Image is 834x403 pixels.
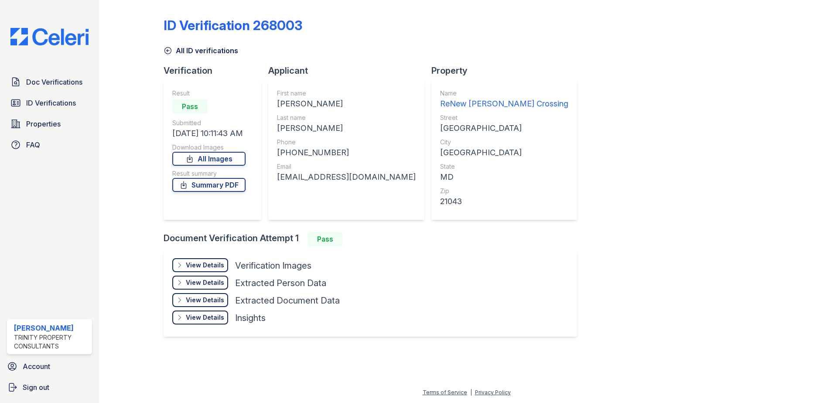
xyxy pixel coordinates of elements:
[440,122,568,134] div: [GEOGRAPHIC_DATA]
[277,171,416,183] div: [EMAIL_ADDRESS][DOMAIN_NAME]
[235,312,266,324] div: Insights
[470,389,472,396] div: |
[7,73,92,91] a: Doc Verifications
[423,389,467,396] a: Terms of Service
[164,45,238,56] a: All ID verifications
[164,232,584,246] div: Document Verification Attempt 1
[440,195,568,208] div: 21043
[7,94,92,112] a: ID Verifications
[7,115,92,133] a: Properties
[23,382,49,393] span: Sign out
[172,178,246,192] a: Summary PDF
[440,98,568,110] div: ReNew [PERSON_NAME] Crossing
[235,294,340,307] div: Extracted Document Data
[440,187,568,195] div: Zip
[164,65,268,77] div: Verification
[268,65,431,77] div: Applicant
[172,152,246,166] a: All Images
[26,140,40,150] span: FAQ
[186,296,224,304] div: View Details
[172,169,246,178] div: Result summary
[172,89,246,98] div: Result
[26,98,76,108] span: ID Verifications
[277,113,416,122] div: Last name
[186,278,224,287] div: View Details
[14,333,89,351] div: Trinity Property Consultants
[440,138,568,147] div: City
[235,277,326,289] div: Extracted Person Data
[3,358,96,375] a: Account
[277,147,416,159] div: [PHONE_NUMBER]
[26,77,82,87] span: Doc Verifications
[440,162,568,171] div: State
[277,162,416,171] div: Email
[308,232,342,246] div: Pass
[440,113,568,122] div: Street
[277,138,416,147] div: Phone
[475,389,511,396] a: Privacy Policy
[431,65,584,77] div: Property
[164,17,302,33] div: ID Verification 268003
[172,127,246,140] div: [DATE] 10:11:43 AM
[3,28,96,45] img: CE_Logo_Blue-a8612792a0a2168367f1c8372b55b34899dd931a85d93a1a3d3e32e68fde9ad4.png
[440,171,568,183] div: MD
[797,368,825,394] iframe: chat widget
[172,143,246,152] div: Download Images
[7,136,92,154] a: FAQ
[277,89,416,98] div: First name
[172,119,246,127] div: Submitted
[440,89,568,110] a: Name ReNew [PERSON_NAME] Crossing
[440,147,568,159] div: [GEOGRAPHIC_DATA]
[440,89,568,98] div: Name
[186,313,224,322] div: View Details
[23,361,50,372] span: Account
[172,99,207,113] div: Pass
[186,261,224,270] div: View Details
[26,119,61,129] span: Properties
[277,122,416,134] div: [PERSON_NAME]
[235,260,311,272] div: Verification Images
[14,323,89,333] div: [PERSON_NAME]
[277,98,416,110] div: [PERSON_NAME]
[3,379,96,396] a: Sign out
